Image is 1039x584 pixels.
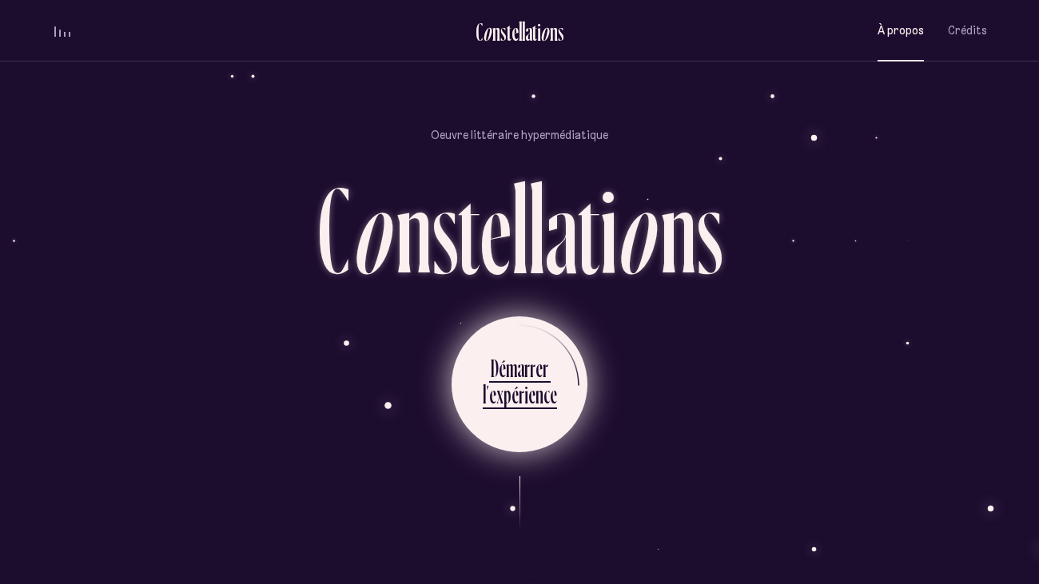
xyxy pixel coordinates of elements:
span: Crédits [948,24,987,38]
div: t [458,167,480,291]
div: l [512,167,528,291]
div: s [558,18,564,45]
div: i [600,167,617,291]
div: e [535,352,543,383]
div: r [530,352,535,383]
div: o [540,18,550,45]
div: i [537,18,541,45]
div: x [496,379,504,410]
div: n [492,18,500,45]
div: D [491,352,499,383]
div: C [317,167,350,291]
div: l [519,18,522,45]
div: s [432,167,458,291]
span: À propos [878,24,924,38]
div: n [396,167,432,291]
div: t [532,18,537,45]
div: e [480,167,512,291]
div: t [578,167,600,291]
p: Oeuvre littéraire hypermédiatique [431,127,608,143]
button: À propos [878,12,924,50]
div: o [615,167,660,291]
button: Démarrerl’expérience [452,316,587,452]
div: l [528,167,545,291]
div: s [696,167,723,291]
div: é [499,352,506,383]
div: l [522,18,525,45]
div: é [512,379,519,410]
div: m [506,352,517,383]
div: n [660,167,696,291]
div: l [483,379,486,410]
div: a [525,18,532,45]
div: r [543,352,548,383]
div: i [524,379,528,410]
div: e [512,18,519,45]
div: s [500,18,507,45]
div: n [535,379,543,410]
div: o [350,167,396,291]
div: p [504,379,512,410]
div: o [483,18,492,45]
div: e [489,379,496,410]
div: ’ [486,379,489,410]
button: volume audio [52,22,73,39]
div: a [545,167,578,291]
div: e [528,379,535,410]
div: r [524,352,530,383]
div: n [550,18,558,45]
div: r [519,379,524,410]
div: t [507,18,512,45]
div: a [517,352,524,383]
div: e [550,379,557,410]
div: c [543,379,550,410]
div: C [476,18,483,45]
button: Crédits [948,12,987,50]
